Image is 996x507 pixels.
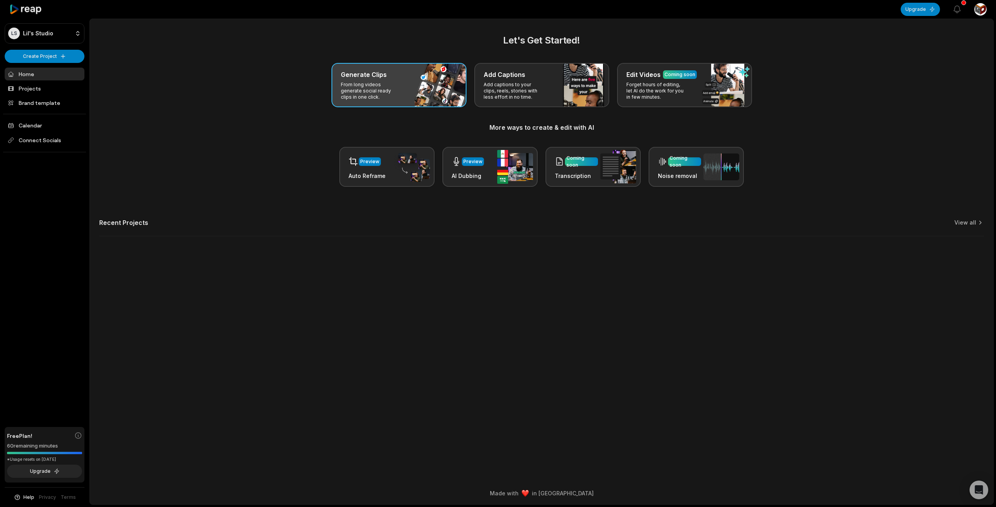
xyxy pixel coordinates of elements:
span: Free Plan! [7,432,32,440]
a: Terms [61,494,76,501]
img: ai_dubbing.png [497,150,533,184]
button: Create Project [5,50,84,63]
div: Coming soon [566,155,596,169]
div: Open Intercom Messenger [970,481,988,499]
h3: Add Captions [484,70,525,79]
h3: Noise removal [658,172,701,180]
div: Coming soon [665,71,695,78]
p: Forget hours of editing, let AI do the work for you in few minutes. [626,82,687,100]
a: Privacy [39,494,56,501]
div: *Usage resets on [DATE] [7,456,82,462]
div: Preview [360,158,379,165]
h3: More ways to create & edit with AI [99,123,984,132]
div: 60 remaining minutes [7,442,82,450]
a: Calendar [5,119,84,132]
h3: Auto Reframe [349,172,386,180]
img: transcription.png [600,150,636,183]
button: Upgrade [7,465,82,478]
p: Lil's Studio [23,30,53,37]
img: noise_removal.png [703,153,739,180]
button: Help [14,494,34,501]
p: Add captions to your clips, reels, stories with less effort in no time. [484,82,544,100]
div: Made with in [GEOGRAPHIC_DATA] [97,489,986,497]
h3: Transcription [555,172,598,180]
a: View all [954,219,976,226]
div: LS [8,28,20,39]
img: auto_reframe.png [394,152,430,182]
span: Connect Socials [5,133,84,147]
a: Projects [5,82,84,95]
h2: Let's Get Started! [99,33,984,47]
p: From long videos generate social ready clips in one click. [341,82,401,100]
button: Upgrade [901,3,940,16]
div: Coming soon [670,155,700,169]
h3: AI Dubbing [452,172,484,180]
a: Home [5,68,84,80]
h3: Generate Clips [341,70,387,79]
div: Preview [463,158,482,165]
span: Help [23,494,34,501]
h3: Edit Videos [626,70,661,79]
h2: Recent Projects [99,219,148,226]
a: Brand template [5,96,84,109]
img: heart emoji [522,490,529,497]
